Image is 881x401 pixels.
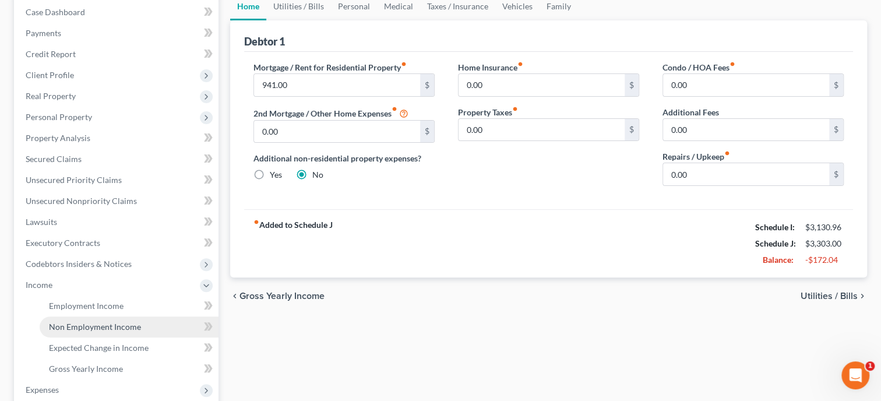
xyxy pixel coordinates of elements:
[805,238,844,249] div: $3,303.00
[16,2,219,23] a: Case Dashboard
[26,49,76,59] span: Credit Report
[16,191,219,212] a: Unsecured Nonpriority Claims
[16,212,219,233] a: Lawsuits
[16,44,219,65] a: Credit Report
[40,337,219,358] a: Expected Change in Income
[26,70,74,80] span: Client Profile
[458,106,518,118] label: Property Taxes
[254,74,420,96] input: --
[517,61,523,67] i: fiber_manual_record
[763,255,794,265] strong: Balance:
[662,106,719,118] label: Additional Fees
[16,149,219,170] a: Secured Claims
[805,254,844,266] div: -$172.04
[458,61,523,73] label: Home Insurance
[829,163,843,185] div: $
[230,291,239,301] i: chevron_left
[730,61,735,67] i: fiber_manual_record
[858,291,867,301] i: chevron_right
[230,291,325,301] button: chevron_left Gross Yearly Income
[663,74,829,96] input: --
[755,222,795,232] strong: Schedule I:
[625,74,639,96] div: $
[392,106,397,112] i: fiber_manual_record
[26,112,92,122] span: Personal Property
[662,150,730,163] label: Repairs / Upkeep
[16,128,219,149] a: Property Analysis
[662,61,735,73] label: Condo / HOA Fees
[253,106,408,120] label: 2nd Mortgage / Other Home Expenses
[801,291,858,301] span: Utilities / Bills
[805,221,844,233] div: $3,130.96
[625,119,639,141] div: $
[239,291,325,301] span: Gross Yearly Income
[755,238,796,248] strong: Schedule J:
[26,238,100,248] span: Executory Contracts
[865,361,875,371] span: 1
[16,233,219,254] a: Executory Contracts
[26,280,52,290] span: Income
[401,61,407,67] i: fiber_manual_record
[26,7,85,17] span: Case Dashboard
[26,133,90,143] span: Property Analysis
[40,358,219,379] a: Gross Yearly Income
[459,74,625,96] input: --
[312,169,323,181] label: No
[724,150,730,156] i: fiber_manual_record
[26,154,82,164] span: Secured Claims
[253,152,435,164] label: Additional non-residential property expenses?
[253,219,333,268] strong: Added to Schedule J
[26,385,59,395] span: Expenses
[244,34,285,48] div: Debtor 1
[829,74,843,96] div: $
[253,61,407,73] label: Mortgage / Rent for Residential Property
[420,74,434,96] div: $
[26,259,132,269] span: Codebtors Insiders & Notices
[49,364,123,374] span: Gross Yearly Income
[253,219,259,225] i: fiber_manual_record
[26,28,61,38] span: Payments
[49,301,124,311] span: Employment Income
[49,322,141,332] span: Non Employment Income
[40,316,219,337] a: Non Employment Income
[663,163,829,185] input: --
[26,175,122,185] span: Unsecured Priority Claims
[16,23,219,44] a: Payments
[663,119,829,141] input: --
[26,196,137,206] span: Unsecured Nonpriority Claims
[801,291,867,301] button: Utilities / Bills chevron_right
[49,343,149,353] span: Expected Change in Income
[420,121,434,143] div: $
[254,121,420,143] input: --
[459,119,625,141] input: --
[26,217,57,227] span: Lawsuits
[16,170,219,191] a: Unsecured Priority Claims
[40,296,219,316] a: Employment Income
[829,119,843,141] div: $
[270,169,282,181] label: Yes
[841,361,869,389] iframe: Intercom live chat
[512,106,518,112] i: fiber_manual_record
[26,91,76,101] span: Real Property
